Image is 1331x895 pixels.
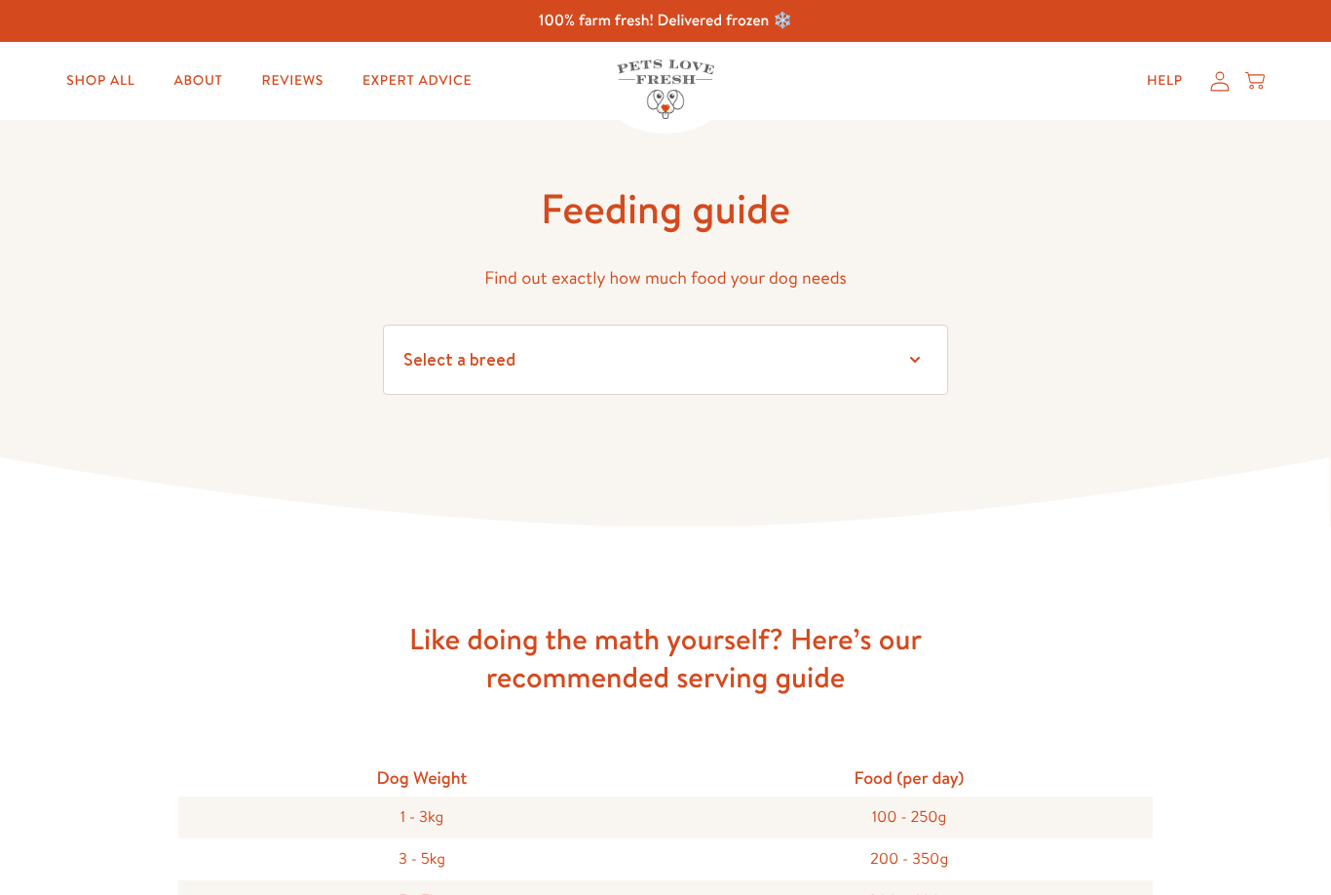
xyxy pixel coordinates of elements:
div: 200 - 350g [665,838,1153,880]
a: Help [1131,61,1198,100]
h3: Like doing the math yourself? Here’s our recommended serving guide [354,620,977,696]
a: Shop All [51,61,150,100]
div: Food (per day) [665,759,1153,797]
h1: Feeding guide [383,182,948,236]
a: Reviews [247,61,339,100]
p: Find out exactly how much food your dog needs [383,263,948,293]
a: Expert Advice [347,61,487,100]
div: 1 - 3kg [178,797,665,838]
div: 3 - 5kg [178,838,665,880]
img: Pets Love Fresh [617,59,714,119]
div: Dog Weight [178,759,665,797]
a: About [158,61,238,100]
div: 100 - 250g [665,797,1153,838]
